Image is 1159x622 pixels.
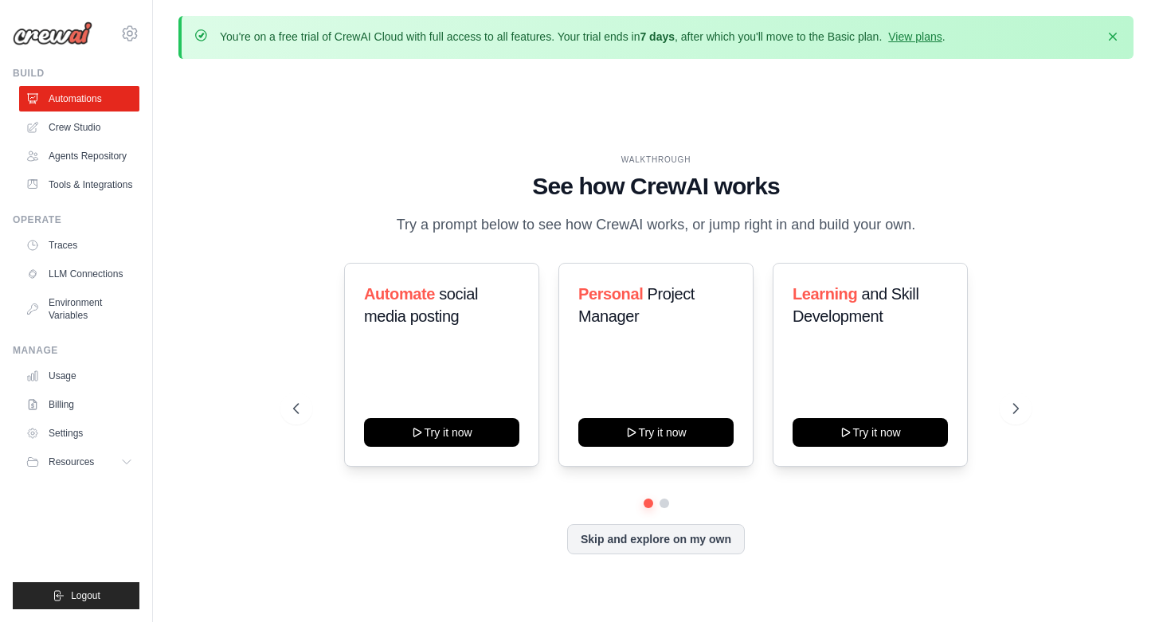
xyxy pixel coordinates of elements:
[13,213,139,226] div: Operate
[578,418,734,447] button: Try it now
[389,213,924,237] p: Try a prompt below to see how CrewAI works, or jump right in and build your own.
[578,285,643,303] span: Personal
[49,456,94,468] span: Resources
[13,344,139,357] div: Manage
[364,418,519,447] button: Try it now
[1079,546,1159,622] iframe: Chat Widget
[19,421,139,446] a: Settings
[19,233,139,258] a: Traces
[793,285,857,303] span: Learning
[19,172,139,198] a: Tools & Integrations
[364,285,478,325] span: social media posting
[71,589,100,602] span: Logout
[19,115,139,140] a: Crew Studio
[19,392,139,417] a: Billing
[220,29,946,45] p: You're on a free trial of CrewAI Cloud with full access to all features. Your trial ends in , aft...
[578,285,695,325] span: Project Manager
[793,418,948,447] button: Try it now
[293,154,1019,166] div: WALKTHROUGH
[888,30,942,43] a: View plans
[19,261,139,287] a: LLM Connections
[13,22,92,45] img: Logo
[640,30,675,43] strong: 7 days
[19,449,139,475] button: Resources
[13,67,139,80] div: Build
[19,363,139,389] a: Usage
[293,172,1019,201] h1: See how CrewAI works
[567,524,745,554] button: Skip and explore on my own
[364,285,435,303] span: Automate
[19,290,139,328] a: Environment Variables
[19,143,139,169] a: Agents Repository
[19,86,139,111] a: Automations
[13,582,139,609] button: Logout
[793,285,918,325] span: and Skill Development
